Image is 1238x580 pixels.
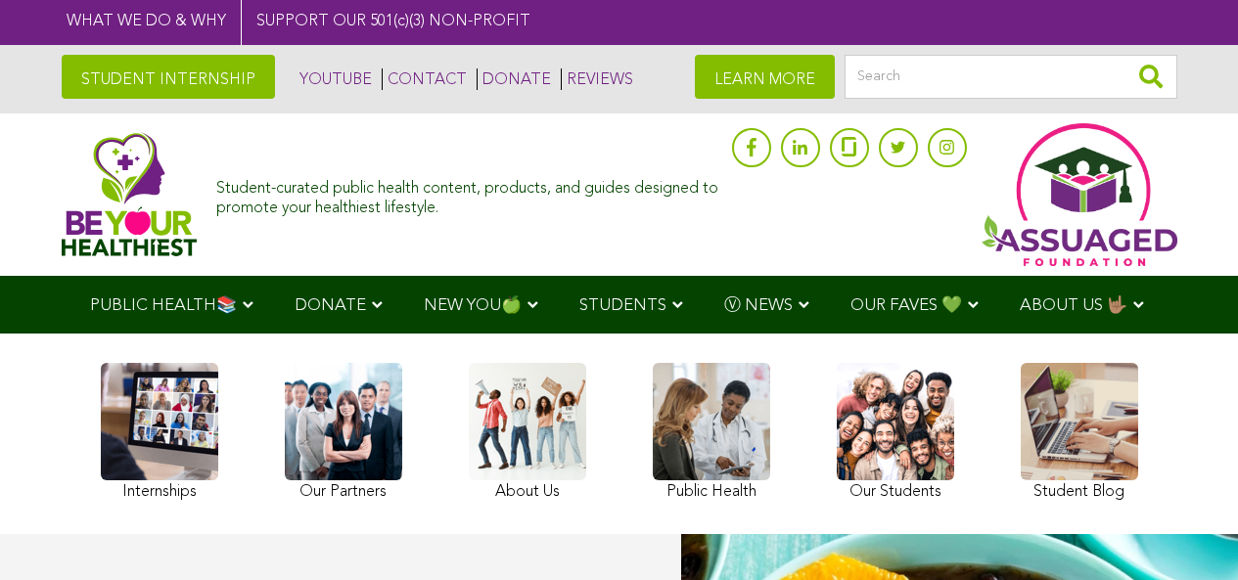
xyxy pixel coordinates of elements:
span: PUBLIC HEALTH📚 [90,297,237,314]
a: DONATE [477,68,551,90]
input: Search [845,55,1177,99]
a: YOUTUBE [295,68,372,90]
span: ABOUT US 🤟🏽 [1020,297,1127,314]
img: Assuaged [62,132,198,256]
img: Assuaged App [982,123,1177,266]
span: DONATE [295,297,366,314]
div: Navigation Menu [62,276,1177,334]
span: STUDENTS [579,297,666,314]
a: LEARN MORE [695,55,835,99]
div: Student-curated public health content, products, and guides designed to promote your healthiest l... [216,170,721,217]
span: NEW YOU🍏 [424,297,522,314]
a: STUDENT INTERNSHIP [62,55,275,99]
iframe: Chat Widget [1140,486,1238,580]
img: glassdoor [842,137,855,156]
span: Ⓥ NEWS [724,297,793,314]
a: CONTACT [382,68,467,90]
span: OUR FAVES 💚 [850,297,962,314]
a: REVIEWS [561,68,633,90]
